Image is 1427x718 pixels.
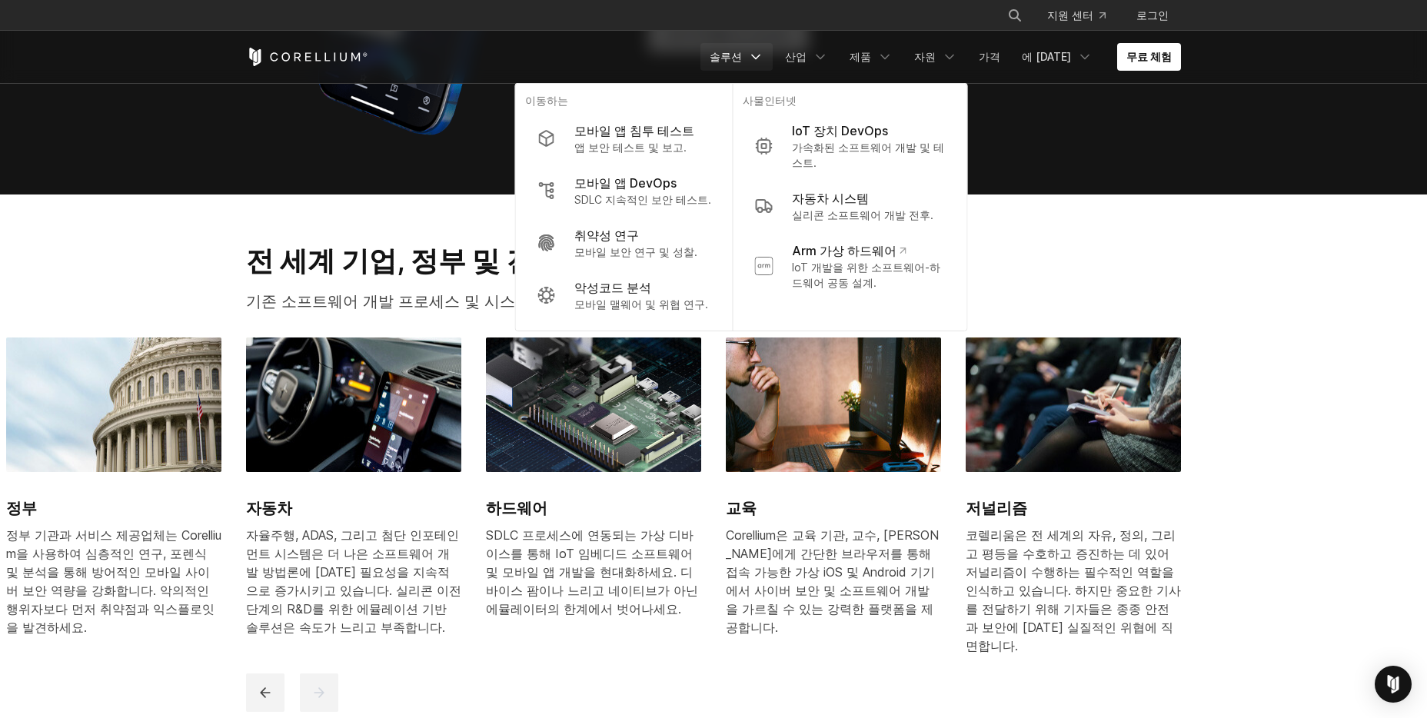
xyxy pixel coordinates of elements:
font: 앱 보안 테스트 및 보고. [574,141,687,154]
a: 모바일 앱 DevOps SDLC 지속적인 보안 테스트. [525,165,723,217]
button: 다음 [300,673,338,712]
font: 솔루션 [710,50,742,63]
button: 찾다 [1001,2,1029,29]
font: 교육 [726,499,757,517]
img: 하드웨어 [486,337,701,471]
img: 정부 [6,337,221,471]
font: 저널리즘 [966,499,1027,517]
font: 자율주행, ADAS, 그리고 첨단 인포테인먼트 시스템은 더 나은 소프트웨어 개발 방법론에 [DATE] 필요성을 지속적으로 증가시키고 있습니다. 실리콘 이전 단계의 R&D를 위... [246,527,461,635]
a: 저널리즘 저널리즘 코렐리움은 전 세계의 자유, 정의, 그리고 평등을 수호하고 증진하는 데 있어 저널리즘이 수행하는 필수적인 역할을 인식하고 있습니다. 하지만 중요한 기사를 전... [966,337,1181,673]
a: 취약성 연구 모바일 보안 연구 및 성찰. [525,217,723,269]
font: 취약성 연구 [574,228,639,243]
font: 자원 [914,50,936,63]
font: 자동차 시스템 [792,191,869,206]
font: 사물인터넷 [743,94,797,107]
font: 자동차 [246,499,292,517]
font: 산업 [785,50,807,63]
div: 탐색 메뉴 [700,43,1181,71]
font: 무료 체험 [1126,50,1172,63]
img: 저널리즘 [966,337,1181,471]
font: 로그인 [1136,8,1169,22]
font: 제품 [850,50,871,63]
a: 하드웨어 하드웨어 SDLC 프로세스에 연동되는 가상 디바이스를 통해 IoT 임베디드 소프트웨어 및 모바일 앱 개발을 현대화하세요. 디바이스 팜이나 느리고 네이티브가 아닌 에뮬... [486,337,701,636]
font: 악성코드 분석 [574,280,651,295]
button: 이전의 [246,673,284,712]
font: 지원 센터 [1047,8,1093,22]
font: IoT 개발을 위한 소프트웨어-하드웨어 공동 설계. [792,261,940,289]
font: 모바일 앱 침투 테스트 [574,123,694,138]
font: 가속화된 소프트웨어 개발 및 테스트. [792,141,944,169]
font: SDLC 지속적인 보안 테스트. [574,193,711,206]
div: 인터콤 메신저 열기 [1375,666,1412,703]
a: Arm 가상 하드웨어 IoT 개발을 위한 소프트웨어-하드웨어 공동 설계. [743,232,958,300]
font: 하드웨어 [486,499,547,517]
font: SDLC 프로세스에 연동되는 가상 디바이스를 통해 IoT 임베디드 소프트웨어 및 모바일 앱 개발을 현대화하세요. 디바이스 팜이나 느리고 네이티브가 아닌 에뮬레이터의 한계에서 ... [486,527,698,617]
font: Corellium은 교육 기관, 교수, [PERSON_NAME]에게 간단한 브라우저를 통해 접속 가능한 가상 iOS 및 Android 기기에서 사이버 보안 및 소프트웨어 개발... [726,527,939,635]
a: 교육 교육 Corellium은 교육 기관, 교수, [PERSON_NAME]에게 간단한 브라우저를 통해 접속 가능한 가상 iOS 및 Android 기기에서 사이버 보안 및 소프... [726,337,941,654]
a: 자동차 시스템 실리콘 소프트웨어 개발 전후. [743,180,958,232]
a: 모바일 앱 침투 테스트 앱 보안 테스트 및 보고. [525,112,723,165]
font: 코렐리움은 전 세계의 자유, 정의, 그리고 평등을 수호하고 증진하는 데 있어 저널리즘이 수행하는 필수적인 역할을 인식하고 있습니다. 하지만 중요한 기사를 전달하기 위해 기자들... [966,527,1181,653]
font: IoT 장치 DevOps [792,123,888,138]
a: 코렐리움 홈 [246,48,368,66]
font: 전 세계 기업, 정부 및 전문가를 위한 솔루션입니다. [246,244,857,278]
div: 탐색 메뉴 [989,2,1181,29]
font: 실리콘 소프트웨어 개발 전후. [792,208,933,221]
font: 정부 기관과 서비스 제공업체는 Corellium을 사용하여 심층적인 연구, 포렌식 및 분석을 통해 방어적인 모바일 사이버 보안 역량을 강화합니다. 악의적인 행위자보다 먼저 취... [6,527,221,635]
font: 정부 [6,499,37,517]
font: 모바일 앱 DevOps [574,175,677,191]
font: Arm 가상 하드웨어 [792,243,896,258]
font: 모바일 맬웨어 및 위협 연구. [574,298,708,311]
font: 모바일 보안 연구 및 성찰. [574,245,697,258]
img: 자동차 [246,337,461,471]
a: 악성코드 분석 모바일 맬웨어 및 위협 연구. [525,269,723,321]
font: 이동하는 [525,94,568,107]
font: 기존 소프트웨어 개발 프로세스 및 시스템과 통합되는 유연한 플랫폼입니다. [246,292,763,311]
a: IoT 장치 DevOps 가속화된 소프트웨어 개발 및 테스트. [743,112,958,180]
font: 가격 [979,50,1000,63]
a: 자동차 자동차 자율주행, ADAS, 그리고 첨단 인포테인먼트 시스템은 더 나은 소프트웨어 개발 방법론에 [DATE] 필요성을 지속적으로 증가시키고 있습니다. 실리콘 이전 단계... [246,337,461,654]
img: 교육 [726,337,941,471]
font: 에 [DATE] [1022,50,1071,63]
